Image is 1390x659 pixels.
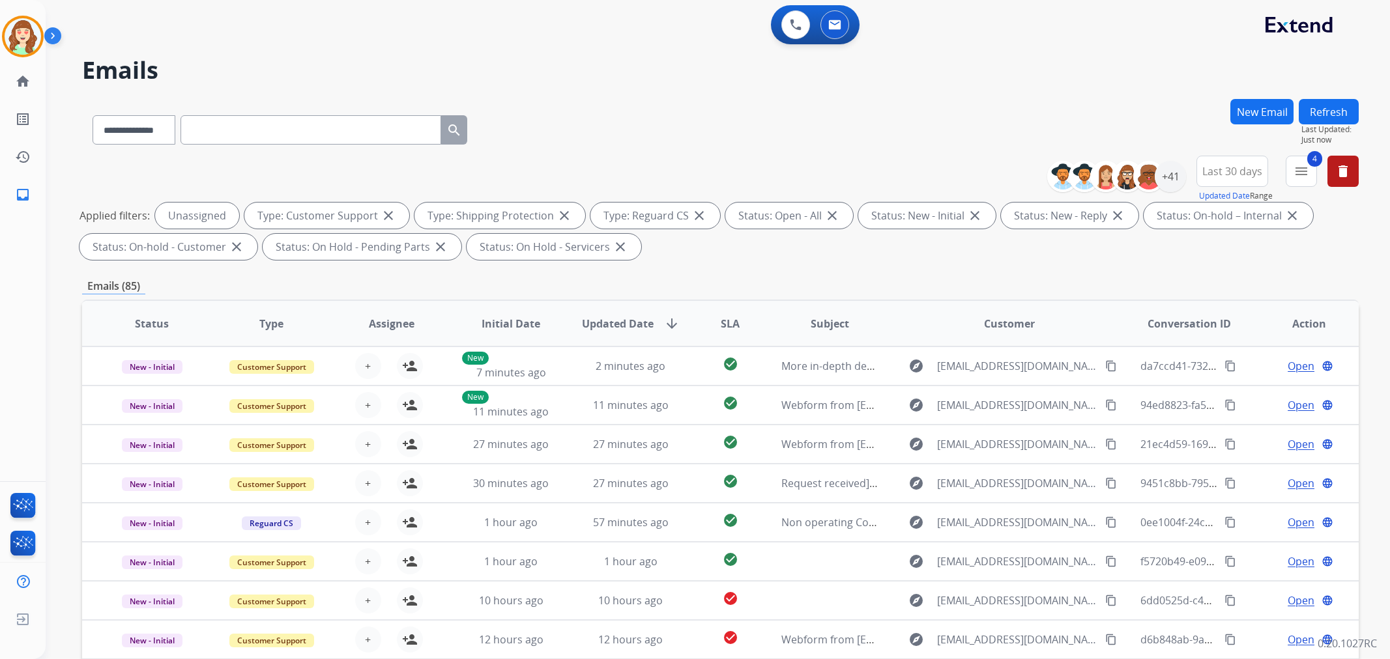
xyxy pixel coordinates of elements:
[1322,399,1333,411] mat-icon: language
[402,358,418,374] mat-icon: person_add
[1288,514,1314,530] span: Open
[984,316,1035,331] span: Customer
[355,392,381,418] button: +
[596,359,665,373] span: 2 minutes ago
[355,431,381,457] button: +
[1224,634,1236,645] mat-icon: content_copy
[229,239,244,255] mat-icon: close
[369,316,414,331] span: Assignee
[723,591,738,606] mat-icon: check_circle
[229,360,314,374] span: Customer Support
[1224,516,1236,528] mat-icon: content_copy
[1196,156,1268,187] button: Last 30 days
[365,436,371,452] span: +
[1288,632,1314,647] span: Open
[1322,595,1333,606] mat-icon: language
[1288,554,1314,569] span: Open
[80,208,150,223] p: Applied filters:
[355,548,381,574] button: +
[1322,555,1333,567] mat-icon: language
[593,476,669,490] span: 27 minutes ago
[908,358,924,374] mat-icon: explore
[1140,437,1334,451] span: 21ec4d59-169f-4093-9cbf-e2b0cad0fe57
[15,111,31,127] mat-icon: list_alt
[1224,399,1236,411] mat-icon: content_copy
[1322,516,1333,528] mat-icon: language
[1224,477,1236,489] mat-icon: content_copy
[937,475,1097,491] span: [EMAIL_ADDRESS][DOMAIN_NAME]
[479,632,543,647] span: 12 hours ago
[473,476,549,490] span: 30 minutes ago
[1335,163,1351,179] mat-icon: delete
[482,316,540,331] span: Initial Date
[476,365,546,380] span: 7 minutes ago
[723,356,738,372] mat-icon: check_circle
[15,187,31,203] mat-icon: inbox
[937,397,1097,413] span: [EMAIL_ADDRESS][DOMAIN_NAME]
[244,203,409,229] div: Type: Customer Support
[937,632,1097,647] span: [EMAIL_ADDRESS][DOMAIN_NAME]
[365,475,371,491] span: +
[1199,190,1273,201] span: Range
[604,554,658,568] span: 1 hour ago
[155,203,239,229] div: Unassigned
[908,593,924,608] mat-icon: explore
[1105,634,1117,645] mat-icon: content_copy
[1140,632,1340,647] span: d6b848ab-9a6f-47b7-8791-89f608b75ab1
[1202,169,1262,174] span: Last 30 days
[598,632,663,647] span: 12 hours ago
[80,234,257,260] div: Status: On-hold - Customer
[723,473,738,489] mat-icon: check_circle
[479,593,543,608] span: 10 hours ago
[365,514,371,530] span: +
[122,399,182,413] span: New - Initial
[1199,191,1250,201] button: Updated Date
[402,436,418,452] mat-icon: person_add
[381,208,396,223] mat-icon: close
[365,358,371,374] span: +
[135,316,169,331] span: Status
[1322,634,1333,645] mat-icon: language
[598,593,663,608] span: 10 hours ago
[781,515,887,529] span: Non operating Couch
[1288,593,1314,608] span: Open
[365,554,371,569] span: +
[781,398,1077,412] span: Webform from [EMAIL_ADDRESS][DOMAIN_NAME] on [DATE]
[446,122,462,138] mat-icon: search
[937,554,1097,569] span: [EMAIL_ADDRESS][DOMAIN_NAME]
[467,234,641,260] div: Status: On Hold - Servicers
[723,552,738,567] mat-icon: check_circle
[1140,476,1334,490] span: 9451c8bb-7956-43f3-91e5-a66f0398325f
[414,203,585,229] div: Type: Shipping Protection
[781,359,910,373] span: More in-depth description
[355,626,381,652] button: +
[462,391,489,404] p: New
[937,514,1097,530] span: [EMAIL_ADDRESS][DOMAIN_NAME]
[1105,399,1117,411] mat-icon: content_copy
[365,397,371,413] span: +
[937,436,1097,452] span: [EMAIL_ADDRESS][DOMAIN_NAME]
[723,395,738,411] mat-icon: check_circle
[355,587,381,613] button: +
[402,514,418,530] mat-icon: person_add
[1105,595,1117,606] mat-icon: content_copy
[721,316,740,331] span: SLA
[122,477,182,491] span: New - Initial
[1224,360,1236,372] mat-icon: content_copy
[590,203,720,229] div: Type: Reguard CS
[1307,151,1322,167] span: 4
[908,475,924,491] mat-icon: explore
[229,438,314,452] span: Customer Support
[365,593,371,608] span: +
[811,316,849,331] span: Subject
[355,353,381,379] button: +
[937,593,1097,608] span: [EMAIL_ADDRESS][DOMAIN_NAME]
[723,630,738,645] mat-icon: check_circle
[781,632,1077,647] span: Webform from [EMAIL_ADDRESS][DOMAIN_NAME] on [DATE]
[723,512,738,528] mat-icon: check_circle
[433,239,448,255] mat-icon: close
[1140,398,1339,412] span: 94ed8823-fa57-4b29-8bcc-984e52562670
[908,436,924,452] mat-icon: explore
[259,316,283,331] span: Type
[593,398,669,412] span: 11 minutes ago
